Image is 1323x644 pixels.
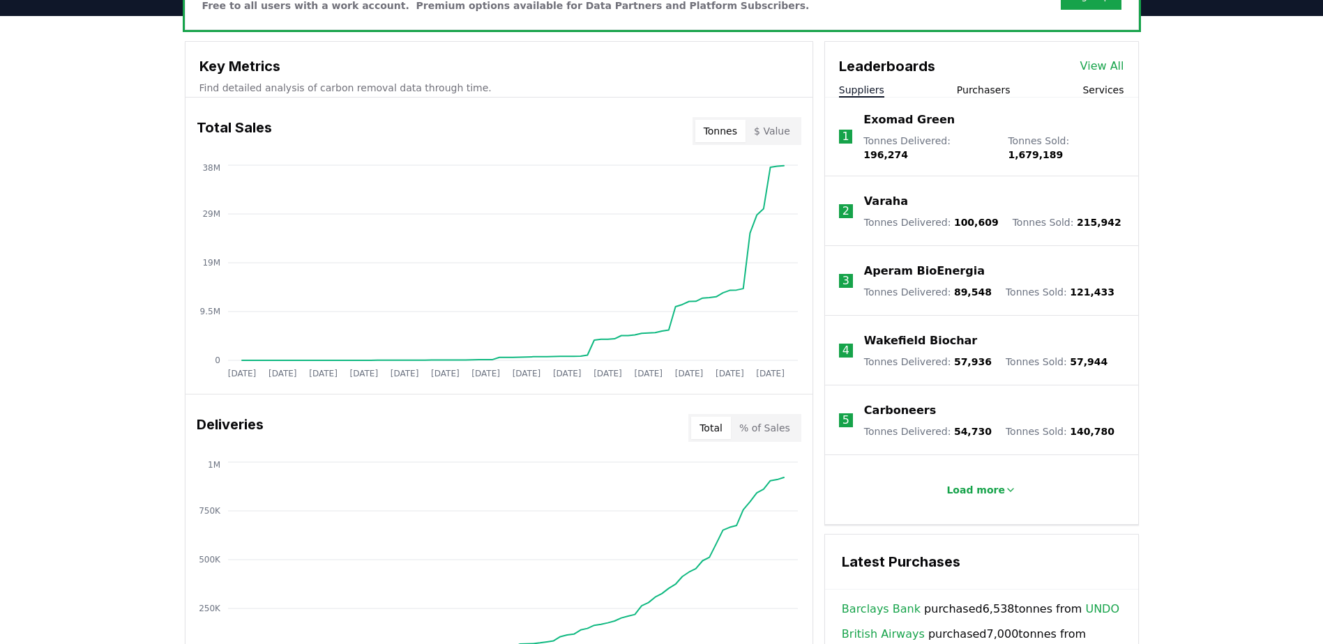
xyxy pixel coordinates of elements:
p: 4 [842,342,849,359]
p: Tonnes Sold : [1006,355,1107,369]
button: Purchasers [957,83,1011,97]
span: 89,548 [954,286,992,298]
a: Carboneers [864,402,936,419]
p: 2 [842,203,849,220]
tspan: 9.5M [199,307,220,316]
button: % of Sales [731,417,799,439]
p: Find detailed analysis of carbon removal data through time. [199,81,799,95]
span: purchased 6,538 tonnes from [842,601,1119,618]
p: Tonnes Delivered : [864,215,999,229]
h3: Total Sales [197,117,272,145]
tspan: [DATE] [594,369,622,378]
tspan: 500K [199,555,221,565]
tspan: [DATE] [512,369,540,378]
p: Tonnes Sold : [1006,424,1114,438]
tspan: [DATE] [349,369,378,378]
tspan: [DATE] [309,369,338,378]
p: Tonnes Sold : [1006,285,1114,299]
tspan: 38M [202,163,220,173]
p: 1 [842,128,849,145]
p: Tonnes Sold : [1013,215,1121,229]
span: 215,942 [1077,217,1121,228]
a: Barclays Bank [842,601,921,618]
tspan: [DATE] [634,369,663,378]
button: Services [1082,83,1124,97]
span: 54,730 [954,426,992,437]
tspan: [DATE] [268,369,296,378]
button: Total [691,417,731,439]
tspan: [DATE] [227,369,256,378]
h3: Leaderboards [839,56,935,77]
p: Load more [946,483,1005,497]
h3: Latest Purchases [842,551,1121,572]
tspan: [DATE] [471,369,500,378]
p: Tonnes Sold : [1008,134,1124,162]
span: 196,274 [863,149,908,160]
button: $ Value [746,120,799,142]
a: Varaha [864,193,908,210]
button: Suppliers [839,83,884,97]
a: UNDO [1085,601,1119,618]
tspan: 0 [215,355,220,365]
span: 121,433 [1070,286,1114,298]
tspan: 250K [199,604,221,613]
p: Tonnes Delivered : [863,134,994,162]
h3: Deliveries [197,414,264,442]
h3: Key Metrics [199,56,799,77]
p: 5 [842,412,849,429]
a: Exomad Green [863,112,955,128]
tspan: [DATE] [716,369,744,378]
p: Tonnes Delivered : [864,285,992,299]
span: 57,936 [954,356,992,367]
tspan: 1M [208,460,220,470]
tspan: [DATE] [756,369,785,378]
tspan: [DATE] [390,369,418,378]
tspan: [DATE] [674,369,703,378]
a: Wakefield Biochar [864,332,977,349]
a: British Airways [842,626,925,643]
tspan: 19M [202,258,220,268]
p: 3 [842,273,849,289]
tspan: [DATE] [431,369,460,378]
button: Load more [935,476,1027,504]
a: Aperam BioEnergia [864,263,985,279]
button: Tonnes [695,120,746,142]
tspan: 750K [199,506,221,516]
span: 1,679,189 [1008,149,1063,160]
tspan: 29M [202,209,220,219]
a: View All [1080,58,1124,75]
tspan: [DATE] [552,369,581,378]
span: 140,780 [1070,426,1114,437]
p: Tonnes Delivered : [864,355,992,369]
span: 57,944 [1070,356,1107,367]
p: Tonnes Delivered : [864,424,992,438]
span: 100,609 [954,217,999,228]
